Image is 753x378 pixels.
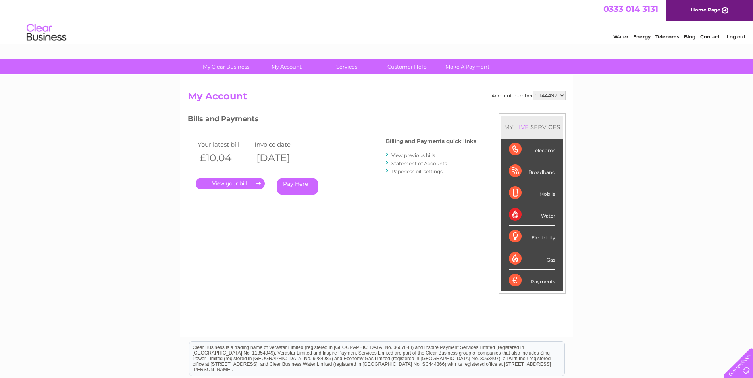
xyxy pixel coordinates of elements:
[509,182,555,204] div: Mobile
[700,34,720,40] a: Contact
[26,21,67,45] img: logo.png
[509,160,555,182] div: Broadband
[509,226,555,248] div: Electricity
[491,91,566,100] div: Account number
[193,59,259,74] a: My Clear Business
[509,204,555,226] div: Water
[196,139,253,150] td: Your latest bill
[391,168,443,174] a: Paperless bill settings
[196,178,265,189] a: .
[374,59,440,74] a: Customer Help
[655,34,679,40] a: Telecoms
[435,59,500,74] a: Make A Payment
[509,139,555,160] div: Telecoms
[252,139,310,150] td: Invoice date
[189,4,564,38] div: Clear Business is a trading name of Verastar Limited (registered in [GEOGRAPHIC_DATA] No. 3667643...
[509,248,555,270] div: Gas
[391,152,435,158] a: View previous bills
[254,59,319,74] a: My Account
[188,113,476,127] h3: Bills and Payments
[509,270,555,291] div: Payments
[188,91,566,106] h2: My Account
[613,34,628,40] a: Water
[727,34,745,40] a: Log out
[314,59,379,74] a: Services
[501,116,563,138] div: MY SERVICES
[386,138,476,144] h4: Billing and Payments quick links
[196,150,253,166] th: £10.04
[684,34,695,40] a: Blog
[391,160,447,166] a: Statement of Accounts
[633,34,651,40] a: Energy
[603,4,658,14] a: 0333 014 3131
[277,178,318,195] a: Pay Here
[514,123,530,131] div: LIVE
[252,150,310,166] th: [DATE]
